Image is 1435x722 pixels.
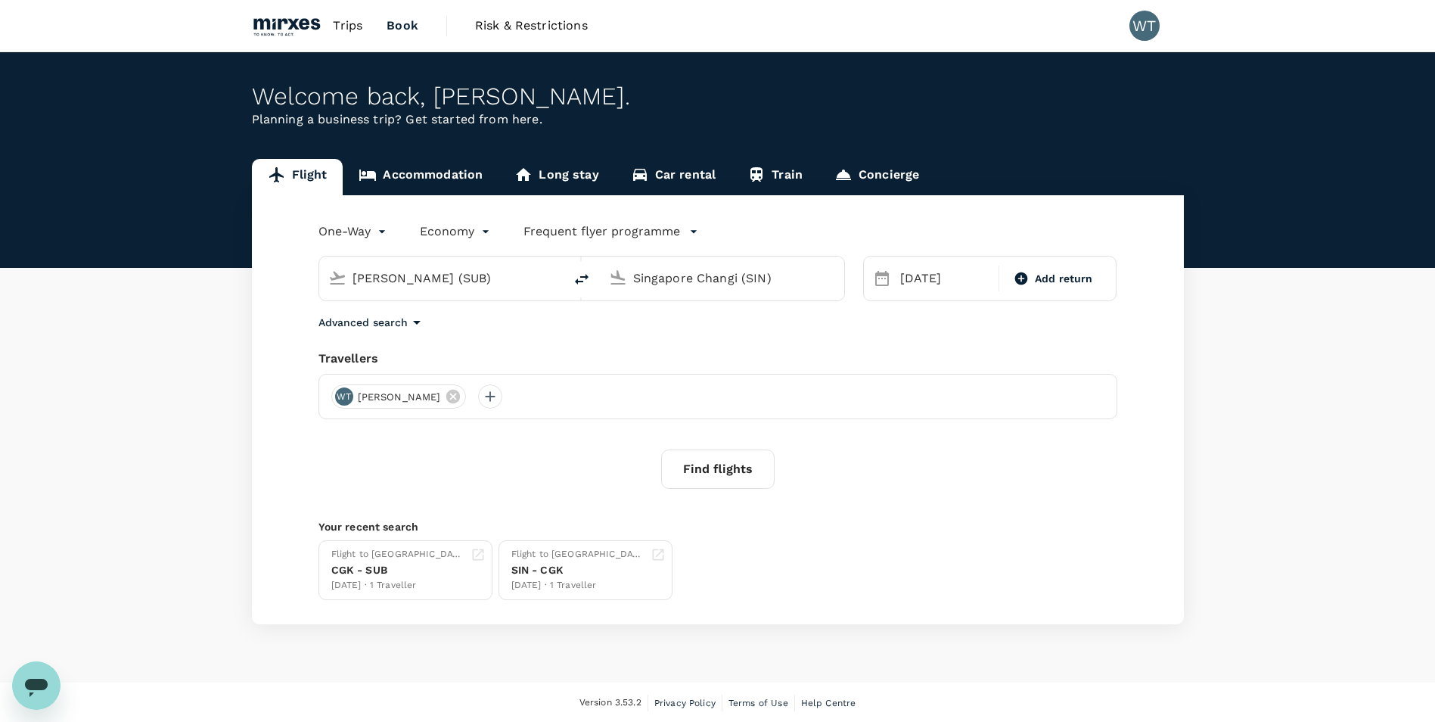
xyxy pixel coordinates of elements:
span: Terms of Use [728,698,788,708]
a: Car rental [615,159,732,195]
span: Risk & Restrictions [475,17,588,35]
button: delete [564,261,600,297]
div: Welcome back , [PERSON_NAME] . [252,82,1184,110]
div: Flight to [GEOGRAPHIC_DATA] [331,547,464,562]
p: Planning a business trip? Get started from here. [252,110,1184,129]
div: CGK - SUB [331,562,464,578]
div: [DATE] [894,263,995,294]
a: Flight [252,159,343,195]
a: Help Centre [801,695,856,711]
div: Flight to [GEOGRAPHIC_DATA] [511,547,645,562]
a: Train [731,159,818,195]
input: Going to [633,266,812,290]
div: WT [1129,11,1160,41]
span: Privacy Policy [654,698,716,708]
button: Find flights [661,450,775,489]
span: Add return [1035,271,1093,287]
a: Privacy Policy [654,695,716,711]
span: Help Centre [801,698,856,708]
a: Concierge [818,159,935,195]
button: Open [553,276,556,279]
p: Advanced search [318,315,408,330]
span: Book [387,17,418,35]
div: WT [335,387,353,406]
div: SIN - CGK [511,562,645,578]
div: [DATE] · 1 Traveller [511,578,645,593]
input: Depart from [353,266,532,290]
img: Mirxes Holding Pte Ltd [252,9,321,42]
span: [PERSON_NAME] [349,390,450,405]
div: Economy [420,219,493,244]
p: Your recent search [318,519,1117,534]
a: Long stay [499,159,614,195]
a: Accommodation [343,159,499,195]
div: [DATE] · 1 Traveller [331,578,464,593]
p: Frequent flyer programme [523,223,680,241]
div: Travellers [318,350,1117,368]
button: Open [834,276,837,279]
div: WT[PERSON_NAME] [331,384,467,409]
span: Version 3.53.2 [579,696,641,711]
iframe: Button to launch messaging window [12,661,61,710]
div: One-Way [318,219,390,244]
span: Trips [333,17,362,35]
button: Frequent flyer programme [523,223,698,241]
button: Advanced search [318,313,426,331]
a: Terms of Use [728,695,788,711]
